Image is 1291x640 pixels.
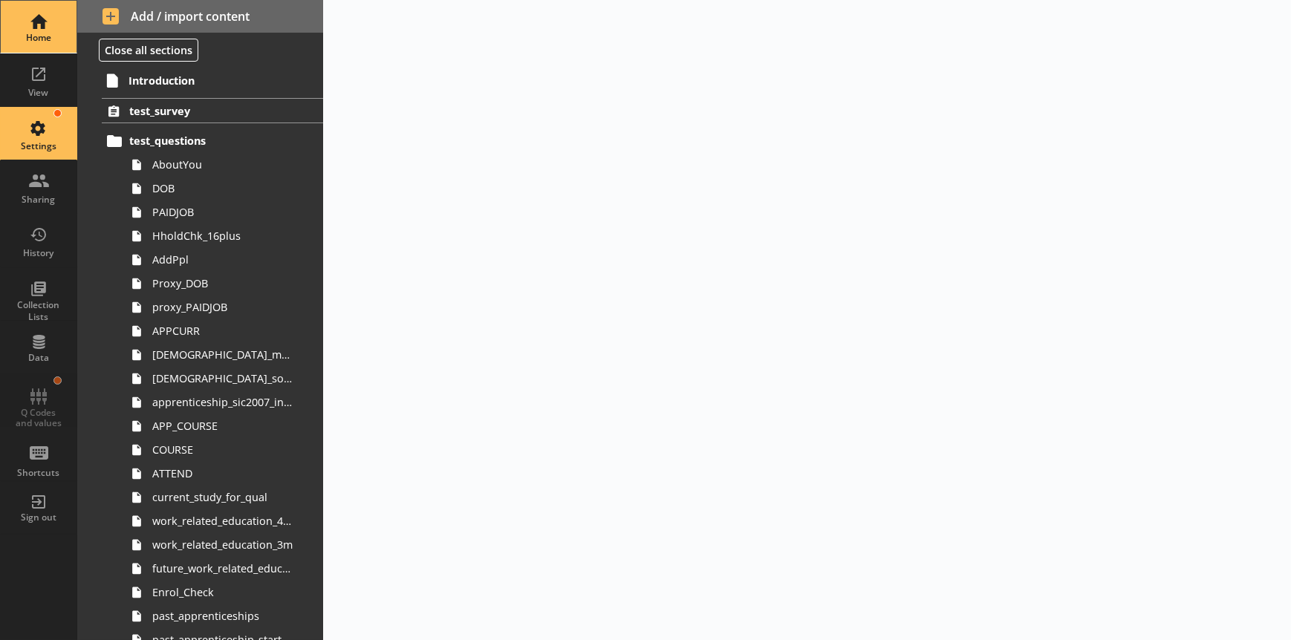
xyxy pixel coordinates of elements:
[152,300,293,314] span: proxy_PAIDJOB
[13,32,65,44] div: Home
[13,247,65,259] div: History
[152,371,293,385] span: [DEMOGRAPHIC_DATA]_soc2020_job_title
[99,39,198,62] button: Close all sections
[129,104,287,118] span: test_survey
[152,609,293,623] span: past_apprenticeships
[101,68,323,92] a: Introduction
[152,514,293,528] span: work_related_education_4weeks
[152,490,293,504] span: current_study_for_qual
[125,533,322,557] a: work_related_education_3m
[125,462,322,486] a: ATTEND
[102,129,322,153] a: test_questions
[13,87,65,99] div: View
[129,134,287,148] span: test_questions
[125,224,322,248] a: HholdChk_16plus
[152,181,293,195] span: DOB
[125,509,322,533] a: work_related_education_4weeks
[125,391,322,414] a: apprenticeship_sic2007_industry
[125,557,322,581] a: future_work_related_education_3m
[152,276,293,290] span: Proxy_DOB
[125,414,322,438] a: APP_COURSE
[13,140,65,152] div: Settings
[152,419,293,433] span: APP_COURSE
[13,194,65,206] div: Sharing
[125,367,322,391] a: [DEMOGRAPHIC_DATA]_soc2020_job_title
[103,8,298,25] span: Add / import content
[152,585,293,599] span: Enrol_Check
[152,538,293,552] span: work_related_education_3m
[125,438,322,462] a: COURSE
[125,248,322,272] a: AddPpl
[152,561,293,575] span: future_work_related_education_3m
[125,486,322,509] a: current_study_for_qual
[152,347,293,362] span: [DEMOGRAPHIC_DATA]_main_job
[13,299,65,322] div: Collection Lists
[152,252,293,267] span: AddPpl
[102,98,322,123] a: test_survey
[125,153,322,177] a: AboutYou
[125,319,322,343] a: APPCURR
[152,205,293,219] span: PAIDJOB
[152,443,293,457] span: COURSE
[125,604,322,628] a: past_apprenticeships
[13,467,65,479] div: Shortcuts
[152,157,293,172] span: AboutYou
[13,352,65,364] div: Data
[125,295,322,319] a: proxy_PAIDJOB
[125,343,322,367] a: [DEMOGRAPHIC_DATA]_main_job
[125,272,322,295] a: Proxy_DOB
[152,395,293,409] span: apprenticeship_sic2007_industry
[125,177,322,200] a: DOB
[125,200,322,224] a: PAIDJOB
[152,466,293,480] span: ATTEND
[125,581,322,604] a: Enrol_Check
[129,74,287,88] span: Introduction
[152,324,293,338] span: APPCURR
[152,229,293,243] span: HholdChk_16plus
[13,512,65,523] div: Sign out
